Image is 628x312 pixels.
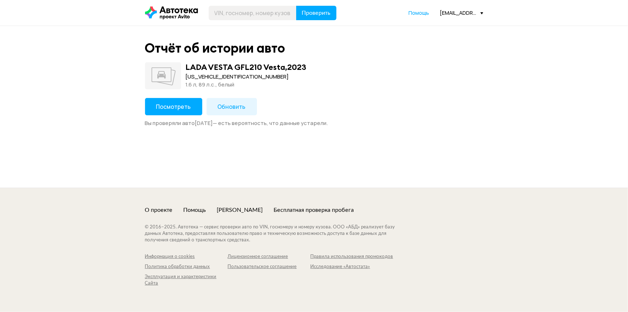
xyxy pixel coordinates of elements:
a: Помощь [184,206,206,214]
button: Обновить [207,98,257,115]
button: Проверить [296,6,336,20]
a: О проекте [145,206,173,214]
a: Эксплуатация и характеристики Сайта [145,274,228,287]
a: Помощь [409,9,429,17]
div: Отчёт об истории авто [145,40,285,56]
a: Правила использования промокодов [311,254,393,260]
span: Проверить [302,10,331,16]
a: Информация о cookies [145,254,228,260]
span: Обновить [218,103,246,111]
a: [PERSON_NAME] [217,206,263,214]
a: Бесплатная проверка пробега [274,206,354,214]
span: Посмотреть [156,103,191,111]
div: LADA VESTA GFL210 Vesta , 2023 [186,62,307,72]
input: VIN, госномер, номер кузова [209,6,297,20]
div: © 2016– 2025 . Автотека — сервис проверки авто по VIN, госномеру и номеру кузова. ООО «АБД» реали... [145,224,410,244]
a: Политика обработки данных [145,264,228,270]
button: Посмотреть [145,98,202,115]
div: Вы проверяли авто [DATE] — есть вероятность, что данные устарели. [145,120,483,127]
a: Пользовательское соглашение [228,264,311,270]
div: [EMAIL_ADDRESS][DOMAIN_NAME] [440,9,483,16]
a: Исследование «Автостата» [311,264,393,270]
span: Помощь [409,9,429,16]
a: Лицензионное соглашение [228,254,311,260]
div: [US_VEHICLE_IDENTIFICATION_NUMBER] [186,73,307,81]
div: 1.6 л, 89 л.c., белый [186,81,307,89]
